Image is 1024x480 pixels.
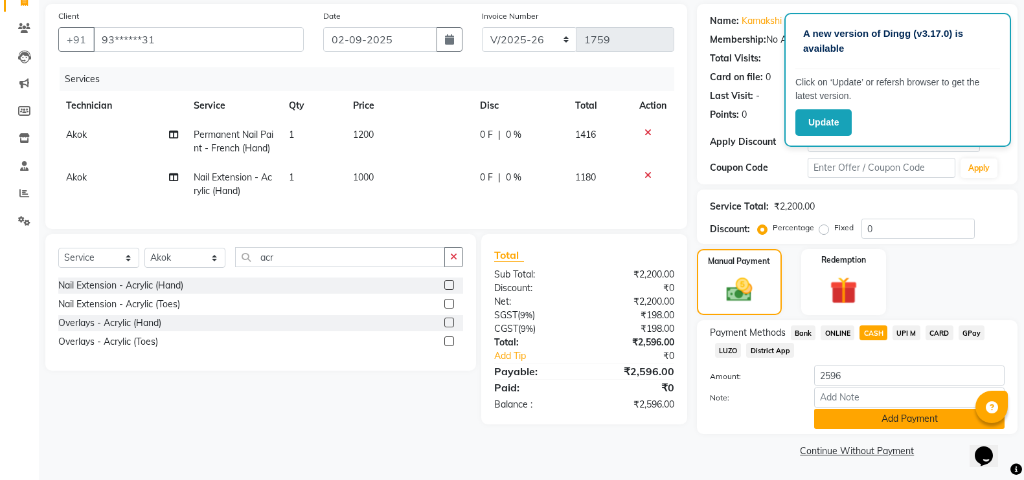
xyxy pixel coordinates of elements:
div: ₹198.00 [584,322,684,336]
span: 1200 [353,129,374,140]
div: Discount: [710,223,750,236]
p: A new version of Dingg (v3.17.0) is available [803,27,992,56]
div: Balance : [484,398,584,411]
span: CARD [926,325,953,340]
th: Action [631,91,674,120]
span: 1000 [353,171,374,183]
p: Click on ‘Update’ or refersh browser to get the latest version. [795,76,1000,103]
span: District App [746,343,794,358]
input: Amount [814,365,1005,386]
a: Continue Without Payment [700,444,1015,458]
span: 1 [289,171,294,183]
span: Payment Methods [710,326,786,340]
span: Nail Extension - Acrylic (Hand) [194,171,272,197]
div: ₹2,596.00 [584,336,684,349]
th: Total [567,91,631,120]
th: Disc [472,91,567,120]
span: GPay [959,325,985,340]
img: _cash.svg [718,275,760,305]
span: 9% [521,323,533,334]
th: Technician [58,91,186,120]
button: Update [795,109,852,136]
span: 0 F [480,171,493,184]
button: Apply [961,158,997,178]
th: Qty [281,91,345,120]
span: | [498,128,501,142]
span: SGST [494,309,518,321]
div: 0 [742,108,747,122]
div: No Active Membership [710,33,1005,47]
a: Add Tip [484,349,600,363]
div: ₹2,200.00 [774,200,815,213]
div: Payable: [484,364,584,379]
div: Service Total: [710,200,769,213]
span: Akok [66,129,87,140]
span: 1 [289,129,294,140]
div: Name: [710,14,739,28]
span: 0 % [506,128,521,142]
label: Date [323,10,341,22]
div: ₹2,596.00 [584,364,684,379]
span: Permanent Nail Paint - French (Hand) [194,129,273,154]
div: Total: [484,336,584,349]
th: Price [345,91,472,120]
div: - [756,89,760,103]
input: Search or Scan [235,247,445,267]
label: Note: [700,392,805,404]
span: Total [494,248,524,262]
div: Sub Total: [484,268,584,281]
span: Akok [66,171,87,183]
span: | [498,171,501,184]
span: CGST [494,323,518,334]
div: ( ) [484,309,584,322]
input: Search by Name/Mobile/Email/Code [93,27,304,52]
div: Overlays - Acrylic (Hand) [58,316,161,330]
span: CASH [859,325,887,340]
div: ₹2,200.00 [584,268,684,281]
div: ₹0 [601,349,684,363]
span: UPI M [893,325,920,340]
button: Add Payment [814,409,1005,429]
div: ₹2,596.00 [584,398,684,411]
div: Points: [710,108,739,122]
div: ₹2,200.00 [584,295,684,309]
label: Invoice Number [482,10,538,22]
span: 0 % [506,171,521,184]
label: Redemption [821,254,866,266]
label: Percentage [773,222,814,234]
iframe: chat widget [970,428,1011,467]
div: ₹0 [584,380,684,395]
div: ₹0 [584,281,684,295]
span: 1416 [575,129,596,140]
div: Overlays - Acrylic (Toes) [58,335,158,349]
div: Net: [484,295,584,309]
a: Kamakshi [742,14,782,28]
label: Client [58,10,79,22]
img: _gift.svg [821,274,865,307]
div: Membership: [710,33,766,47]
div: Total Visits: [710,52,761,65]
button: +91 [58,27,95,52]
div: Last Visit: [710,89,753,103]
div: ₹198.00 [584,309,684,322]
span: LUZO [715,343,742,358]
span: ONLINE [821,325,854,340]
label: Amount: [700,371,805,382]
input: Enter Offer / Coupon Code [808,158,955,178]
th: Service [186,91,282,120]
div: Services [60,67,684,91]
span: Bank [791,325,816,340]
div: Coupon Code [710,161,808,175]
div: Nail Extension - Acrylic (Hand) [58,279,183,292]
div: Apply Discount [710,135,808,149]
div: Discount: [484,281,584,295]
span: 0 F [480,128,493,142]
div: Paid: [484,380,584,395]
label: Manual Payment [708,256,770,267]
input: Add Note [814,387,1005,408]
label: Fixed [834,222,854,234]
div: ( ) [484,322,584,336]
div: Card on file: [710,71,763,84]
div: Nail Extension - Acrylic (Toes) [58,298,180,311]
span: 1180 [575,171,596,183]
